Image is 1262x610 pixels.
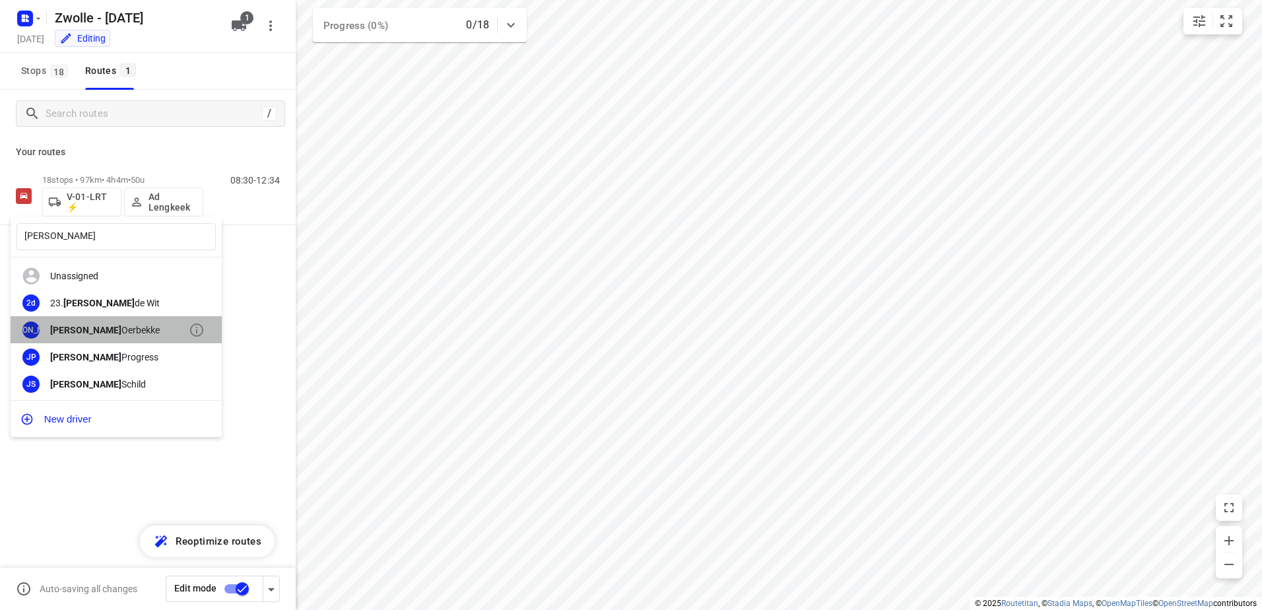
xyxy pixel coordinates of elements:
[22,349,40,366] div: JP
[50,352,189,362] div: Progress
[50,325,121,335] b: [PERSON_NAME]
[11,316,222,343] div: [PERSON_NAME][PERSON_NAME]Oerbekke
[50,325,189,335] div: Oerbekke
[11,263,222,290] div: Unassigned
[11,397,222,424] div: JZ[PERSON_NAME]Zwiesereijn
[11,343,222,370] div: JP[PERSON_NAME]Progress
[11,406,222,432] button: New driver
[22,322,40,339] div: [PERSON_NAME]
[11,370,222,397] div: JS[PERSON_NAME]Schild
[22,294,40,312] div: 2d
[22,376,40,393] div: JS
[63,298,135,308] b: [PERSON_NAME]
[50,298,189,308] div: 23. de Wit
[11,290,222,317] div: 2d23.[PERSON_NAME]de Wit
[50,379,121,390] b: [PERSON_NAME]
[50,379,189,390] div: Schild
[17,223,216,250] input: Assign to...
[50,271,189,281] div: Unassigned
[50,352,121,362] b: [PERSON_NAME]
